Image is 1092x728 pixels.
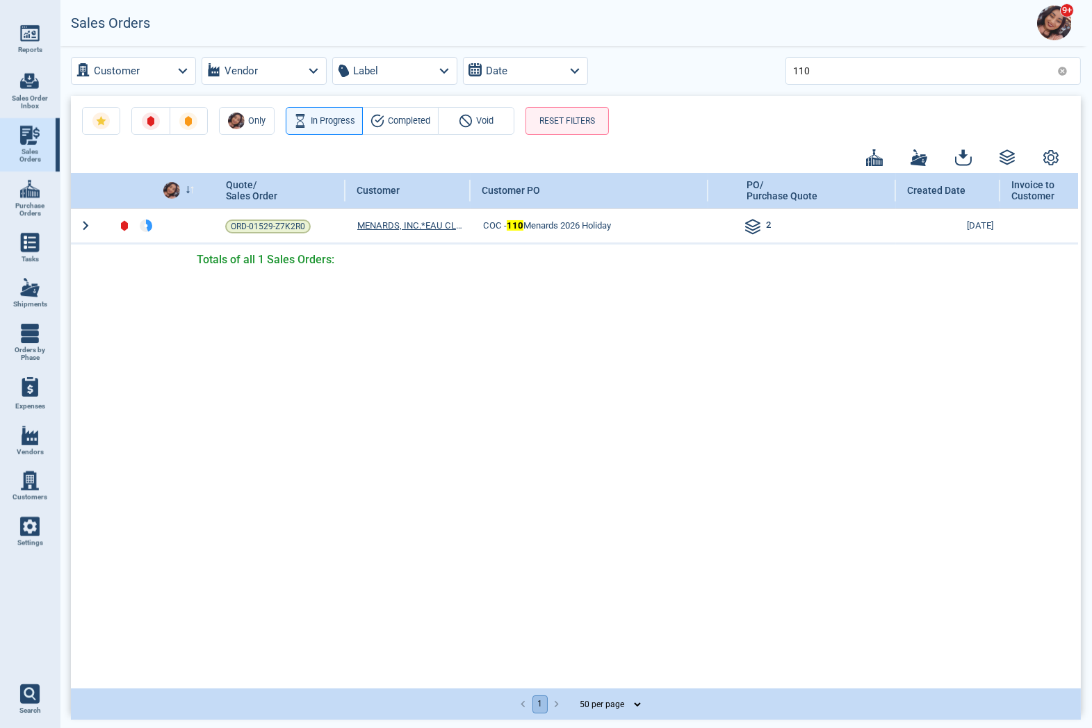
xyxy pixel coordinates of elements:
[22,255,39,263] span: Tasks
[11,148,49,164] span: Sales Orders
[476,113,494,129] span: Void
[225,220,311,233] a: ORD-01529-Z7K2R0
[231,220,305,233] span: ORD-01529-Z7K2R0
[94,62,140,80] label: Customer
[311,113,355,129] span: In Progress
[20,426,40,445] img: menu_icon
[515,695,565,713] nav: pagination navigation
[907,185,965,196] span: Created Date
[747,179,817,201] span: PO/ Purchase Quote
[362,107,439,135] button: Completed
[20,126,40,145] img: menu_icon
[357,185,400,196] span: Customer
[11,346,49,362] span: Orders by Phase
[11,201,49,217] span: Purchase Orders
[71,57,196,85] button: Customer
[197,252,334,268] span: Totals of all 1 Sales Orders:
[228,113,245,129] img: Avatar
[507,220,523,231] mark: 110
[1011,179,1079,202] span: Invoice to Customer
[1037,6,1072,40] img: Avatar
[483,220,611,233] span: COC - Menards 2026 Holiday
[17,448,44,456] span: Vendors
[357,220,467,233] a: MENARDS, INC.*EAU CLAIRE
[353,62,378,80] label: Label
[20,517,40,536] img: menu_icon
[248,113,266,129] span: Only
[20,278,40,297] img: menu_icon
[388,113,430,129] span: Completed
[1060,3,1074,17] span: 9+
[438,107,514,135] button: Void
[482,185,540,196] span: Customer PO
[202,57,327,85] button: Vendor
[20,324,40,343] img: menu_icon
[286,107,363,135] button: In Progress
[20,471,40,490] img: menu_icon
[793,60,1052,81] input: Search for PO or Sales Order or shipment number, etc.
[20,233,40,252] img: menu_icon
[226,179,277,201] span: Quote/ Sales Order
[18,46,42,54] span: Reports
[463,57,588,85] button: Date
[15,402,45,411] span: Expenses
[225,62,258,80] label: Vendor
[486,62,507,80] label: Date
[896,208,1000,244] td: [DATE]
[13,300,47,308] span: Shipments
[532,695,548,713] button: page 1
[766,219,771,235] span: 2
[332,57,457,85] button: Label
[163,182,180,199] img: Avatar
[219,107,275,135] button: AvatarOnly
[13,493,47,502] span: Customers
[71,15,150,31] h2: Sales Orders
[19,706,41,715] span: Search
[11,94,49,110] span: Sales Order Inbox
[20,24,40,43] img: menu_icon
[525,107,609,135] button: RESET FILTERS
[17,539,43,547] span: Settings
[20,179,40,199] img: menu_icon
